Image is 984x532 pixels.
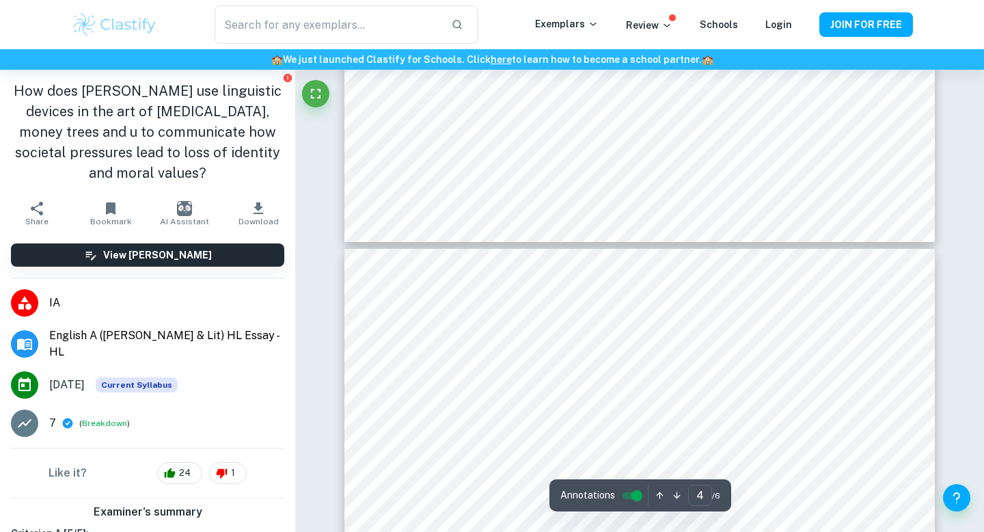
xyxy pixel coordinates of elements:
button: JOIN FOR FREE [819,12,913,37]
button: Fullscreen [302,80,329,107]
button: Bookmark [74,194,148,232]
p: Exemplars [535,16,599,31]
p: Review [626,18,672,33]
button: AI Assistant [148,194,221,232]
h1: How does [PERSON_NAME] use linguistic devices in the art of [MEDICAL_DATA], money trees and u to ... [11,81,284,183]
button: Download [221,194,295,232]
p: 7 [49,415,56,431]
span: ( ) [79,417,130,430]
span: 24 [172,466,198,480]
span: English A ([PERSON_NAME] & Lit) HL Essay - HL [49,328,284,360]
span: Download [238,217,279,226]
img: Clastify logo [71,11,158,38]
h6: Like it? [49,465,87,481]
span: Share [25,217,49,226]
input: Search for any exemplars... [215,5,440,44]
button: View [PERSON_NAME] [11,243,284,267]
span: 🏫 [271,54,283,65]
span: / 6 [712,490,720,502]
span: 🏫 [702,54,713,65]
div: This exemplar is based on the current syllabus. Feel free to refer to it for inspiration/ideas wh... [96,377,178,393]
a: Login [765,19,792,30]
a: Schools [700,19,738,30]
span: IA [49,295,284,311]
span: Current Syllabus [96,377,178,393]
span: 1 [223,466,243,480]
span: Bookmark [90,217,132,226]
span: [DATE] [49,377,85,393]
button: Report issue [282,72,292,83]
div: 24 [157,462,202,484]
button: Help and Feedback [943,484,970,511]
h6: View [PERSON_NAME] [103,248,212,263]
div: 1 [209,462,247,484]
h6: Examiner's summary [5,504,290,520]
img: AI Assistant [177,201,192,216]
span: Annotations [560,488,615,503]
button: Breakdown [82,417,127,429]
span: AI Assistant [160,217,209,226]
a: here [491,54,512,65]
h6: We just launched Clastify for Schools. Click to learn how to become a school partner. [3,52,981,67]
